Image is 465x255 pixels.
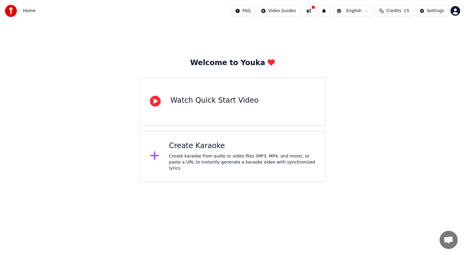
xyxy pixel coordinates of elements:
div: Settings [427,8,444,14]
div: Watch Quick Start Video [170,96,259,105]
button: FAQ [231,5,255,16]
button: Settings [416,5,448,16]
button: Credits15 [375,5,413,16]
div: Welcome to Youka [190,58,275,68]
div: Create Karaoke [169,141,315,151]
span: 15 [404,8,409,14]
img: youka [5,5,17,17]
div: Open chat [440,231,458,249]
nav: breadcrumb [23,8,35,14]
span: Home [23,8,35,14]
button: Video Guides [257,5,300,16]
div: Create karaoke from audio or video files (MP3, MP4, and more), or paste a URL to instantly genera... [169,153,315,171]
span: Credits [386,8,401,14]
